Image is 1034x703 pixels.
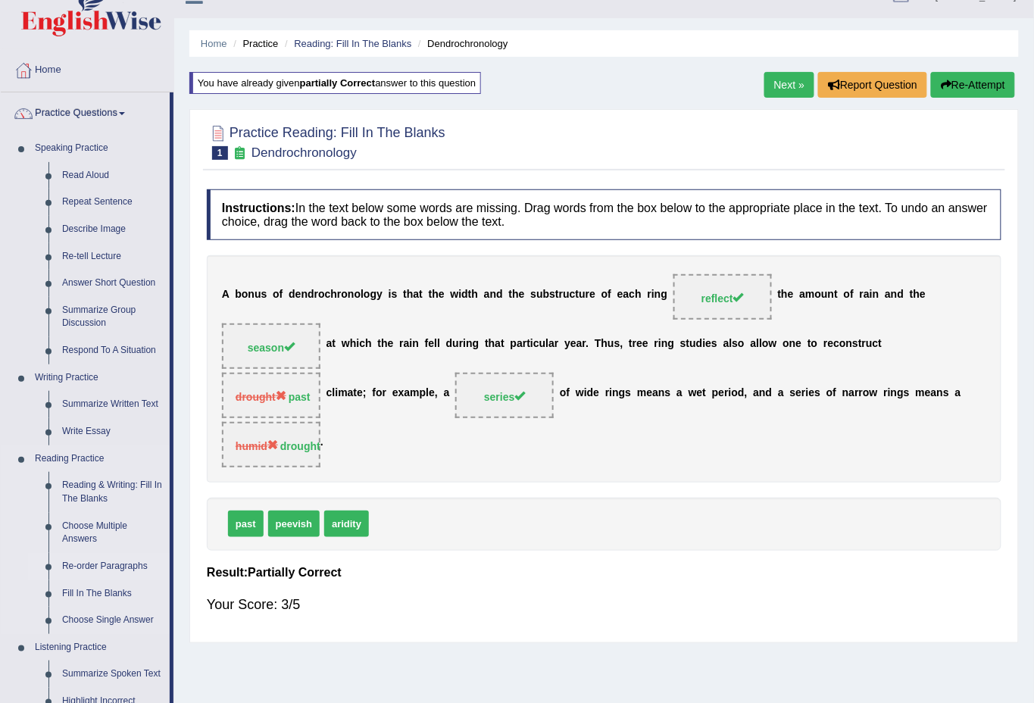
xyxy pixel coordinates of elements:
[407,289,414,301] b: h
[729,387,732,399] b: i
[849,387,855,399] b: a
[839,338,846,350] b: o
[614,338,620,350] b: s
[783,338,790,350] b: o
[255,289,261,301] b: u
[429,387,435,399] b: e
[381,338,388,350] b: h
[554,338,558,350] b: r
[815,387,821,399] b: s
[620,338,623,350] b: ,
[222,202,295,214] b: Instructions:
[823,338,827,350] b: r
[350,338,357,350] b: h
[55,270,170,297] a: Answer Short Question
[751,338,757,350] b: a
[548,338,554,350] b: a
[342,338,350,350] b: w
[587,387,594,399] b: d
[370,289,377,301] b: g
[539,338,546,350] b: u
[458,289,461,301] b: i
[414,36,508,51] li: Dendrochronology
[808,338,811,350] b: t
[439,289,445,301] b: e
[55,513,170,553] a: Choose Multiple Answers
[637,387,646,399] b: m
[230,36,278,51] li: Practice
[658,387,665,399] b: n
[601,289,608,301] b: o
[235,289,242,301] b: b
[207,189,1001,240] h4: In the text below some words are missing. Drag words from the box below to the appropriate place ...
[870,289,873,301] b: i
[723,338,729,350] b: a
[888,387,891,399] b: i
[318,289,325,301] b: o
[642,338,648,350] b: e
[576,338,583,350] b: a
[586,289,589,301] b: r
[320,436,323,448] b: .
[28,634,170,661] a: Listening Practice
[28,135,170,162] a: Speaking Practice
[405,387,411,399] b: a
[55,243,170,270] a: Re-tell Lecture
[333,387,336,399] b: l
[790,387,796,399] b: s
[910,289,914,301] b: t
[706,338,712,350] b: e
[536,289,543,301] b: u
[189,72,481,94] div: You have already given answer to this question
[342,289,348,301] b: o
[376,289,383,301] b: y
[937,387,944,399] b: n
[796,387,802,399] b: e
[294,38,411,49] a: Reading: Fill In The Blanks
[665,387,671,399] b: s
[873,338,879,350] b: c
[891,387,898,399] b: n
[484,289,490,301] b: a
[485,338,489,350] b: t
[828,289,835,301] b: n
[648,289,651,301] b: r
[809,387,815,399] b: e
[703,387,707,399] b: t
[559,289,563,301] b: r
[863,387,870,399] b: o
[762,338,769,350] b: o
[511,338,517,350] b: p
[676,387,683,399] b: a
[651,289,654,301] b: i
[570,338,576,350] b: e
[251,145,357,160] small: Dendrochronology
[801,387,805,399] b: r
[472,289,479,301] b: h
[711,338,717,350] b: s
[661,338,668,350] b: n
[496,289,503,301] b: d
[55,418,170,445] a: Write Essay
[55,661,170,688] a: Summarize Spoken Text
[661,289,668,301] b: g
[733,338,739,350] b: s
[589,289,595,301] b: e
[437,338,440,350] b: l
[806,387,809,399] b: i
[885,289,891,301] b: a
[652,387,658,399] b: a
[815,289,822,301] b: o
[452,338,459,350] b: u
[764,72,814,98] a: Next »
[388,338,394,350] b: e
[788,289,794,301] b: e
[355,289,361,301] b: o
[425,338,429,350] b: f
[955,387,961,399] b: a
[555,289,559,301] b: t
[636,338,642,350] b: e
[680,338,686,350] b: s
[414,289,420,301] b: a
[325,289,331,301] b: c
